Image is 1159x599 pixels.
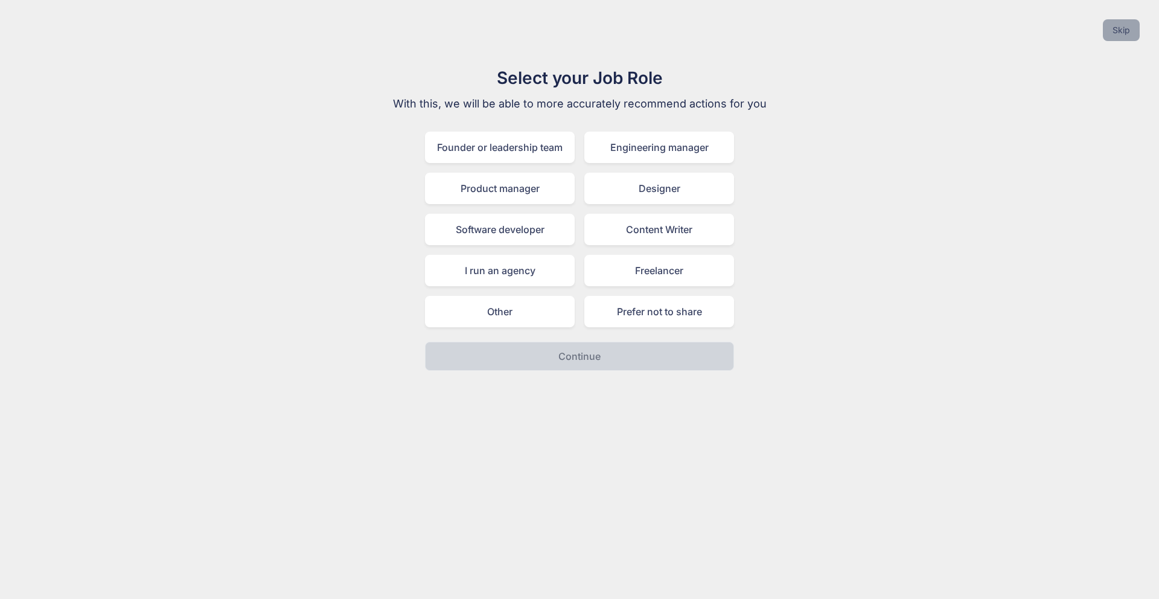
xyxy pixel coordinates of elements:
div: Prefer not to share [584,296,734,327]
div: Product manager [425,173,575,204]
p: Continue [558,349,601,364]
div: Engineering manager [584,132,734,163]
div: Freelancer [584,255,734,286]
div: I run an agency [425,255,575,286]
div: Other [425,296,575,327]
div: Founder or leadership team [425,132,575,163]
div: Software developer [425,214,575,245]
button: Skip [1103,19,1140,41]
h1: Select your Job Role [377,65,782,91]
p: With this, we will be able to more accurately recommend actions for you [377,95,782,112]
div: Content Writer [584,214,734,245]
button: Continue [425,342,734,371]
div: Designer [584,173,734,204]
